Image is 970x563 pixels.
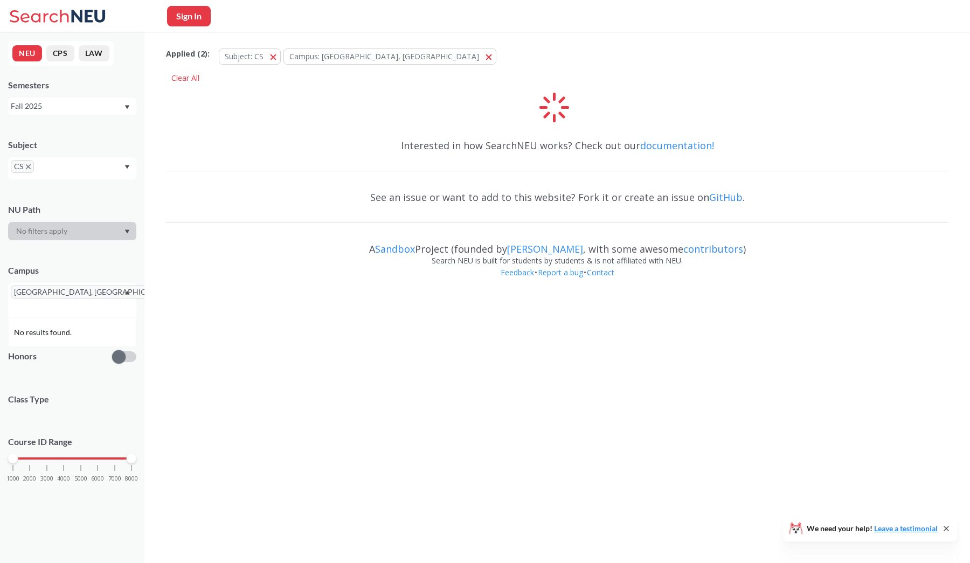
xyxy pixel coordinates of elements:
[219,48,281,65] button: Subject: CS
[166,267,948,295] div: • •
[57,476,70,482] span: 4000
[166,130,948,161] div: Interested in how SearchNEU works? Check out our
[6,476,19,482] span: 1000
[11,286,182,298] span: [GEOGRAPHIC_DATA], [GEOGRAPHIC_DATA]X to remove pill
[807,525,938,532] span: We need your help!
[40,476,53,482] span: 3000
[8,98,136,115] div: Fall 2025Dropdown arrow
[8,139,136,151] div: Subject
[11,160,34,173] span: CSX to remove pill
[225,51,264,61] span: Subject: CS
[124,230,130,234] svg: Dropdown arrow
[874,524,938,533] a: Leave a testimonial
[8,157,136,179] div: CSX to remove pillDropdown arrow
[108,476,121,482] span: 7000
[283,48,496,65] button: Campus: [GEOGRAPHIC_DATA], [GEOGRAPHIC_DATA]
[375,242,415,255] a: Sandbox
[79,45,109,61] button: LAW
[166,48,210,60] span: Applied ( 2 ):
[124,105,130,109] svg: Dropdown arrow
[11,100,123,112] div: Fall 2025
[12,45,42,61] button: NEU
[289,51,479,61] span: Campus: [GEOGRAPHIC_DATA], [GEOGRAPHIC_DATA]
[8,350,37,363] p: Honors
[167,6,211,26] button: Sign In
[683,242,743,255] a: contributors
[640,139,714,152] a: documentation!
[500,267,535,277] a: Feedback
[8,204,136,216] div: NU Path
[8,283,136,317] div: [GEOGRAPHIC_DATA], [GEOGRAPHIC_DATA]X to remove pillDropdown arrowNo results found.
[166,70,205,86] div: Clear All
[14,326,74,338] span: No results found.
[166,255,948,267] div: Search NEU is built for students by students & is not affiliated with NEU.
[8,222,136,240] div: Dropdown arrow
[537,267,584,277] a: Report a bug
[125,476,138,482] span: 8000
[166,182,948,213] div: See an issue or want to add to this website? Fork it or create an issue on .
[8,79,136,91] div: Semesters
[709,191,743,204] a: GitHub
[166,233,948,255] div: A Project (founded by , with some awesome )
[91,476,104,482] span: 6000
[74,476,87,482] span: 5000
[8,265,136,276] div: Campus
[586,267,615,277] a: Contact
[26,164,31,169] svg: X to remove pill
[8,393,136,405] span: Class Type
[23,476,36,482] span: 2000
[124,290,130,295] svg: Dropdown arrow
[46,45,74,61] button: CPS
[8,436,136,448] p: Course ID Range
[124,165,130,169] svg: Dropdown arrow
[507,242,583,255] a: [PERSON_NAME]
